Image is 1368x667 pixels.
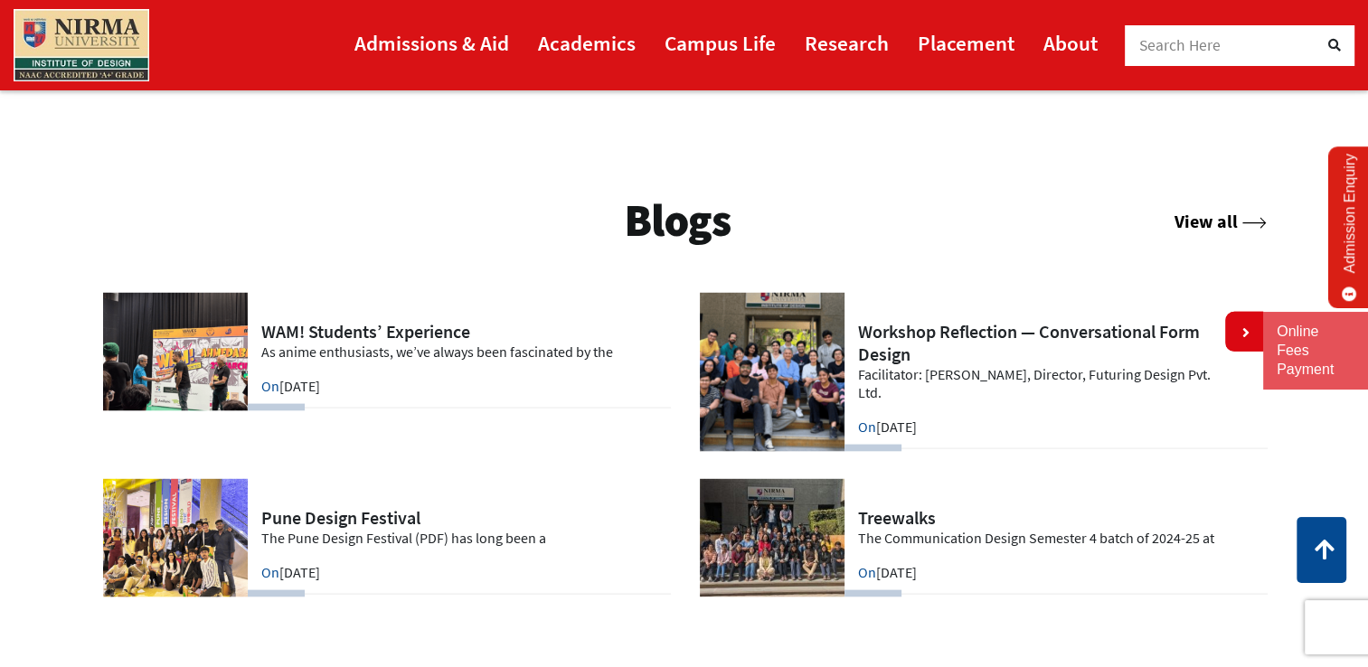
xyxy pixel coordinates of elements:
[354,23,509,63] a: Admissions & Aid
[1139,35,1222,55] span: Search Here
[1175,210,1267,232] a: View all
[918,23,1014,63] a: Placement
[805,23,889,63] a: Research
[624,193,731,249] h3: Blogs
[665,23,776,63] a: Campus Life
[538,23,636,63] a: Academics
[1043,23,1098,63] a: About
[1277,323,1354,379] a: Online Fees Payment
[14,9,149,81] img: main_logo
